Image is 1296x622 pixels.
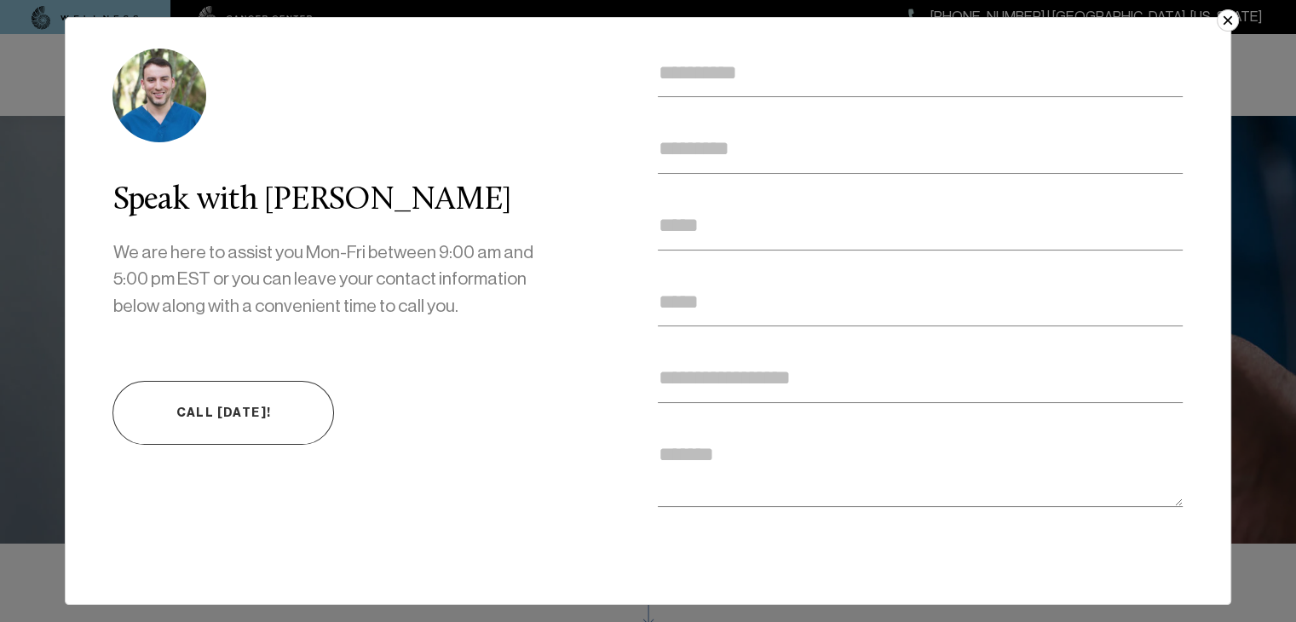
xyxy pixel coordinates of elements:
button: × [1217,9,1239,32]
div: Speak with [PERSON_NAME] [112,183,546,219]
iframe: Widget containing checkbox for hCaptcha security challenge [658,539,915,604]
img: photo [112,49,206,142]
p: We are here to assist you Mon-Fri between 9:00 am and 5:00 pm EST or you can leave your contact i... [112,239,546,320]
a: Call [DATE]! [112,381,334,445]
